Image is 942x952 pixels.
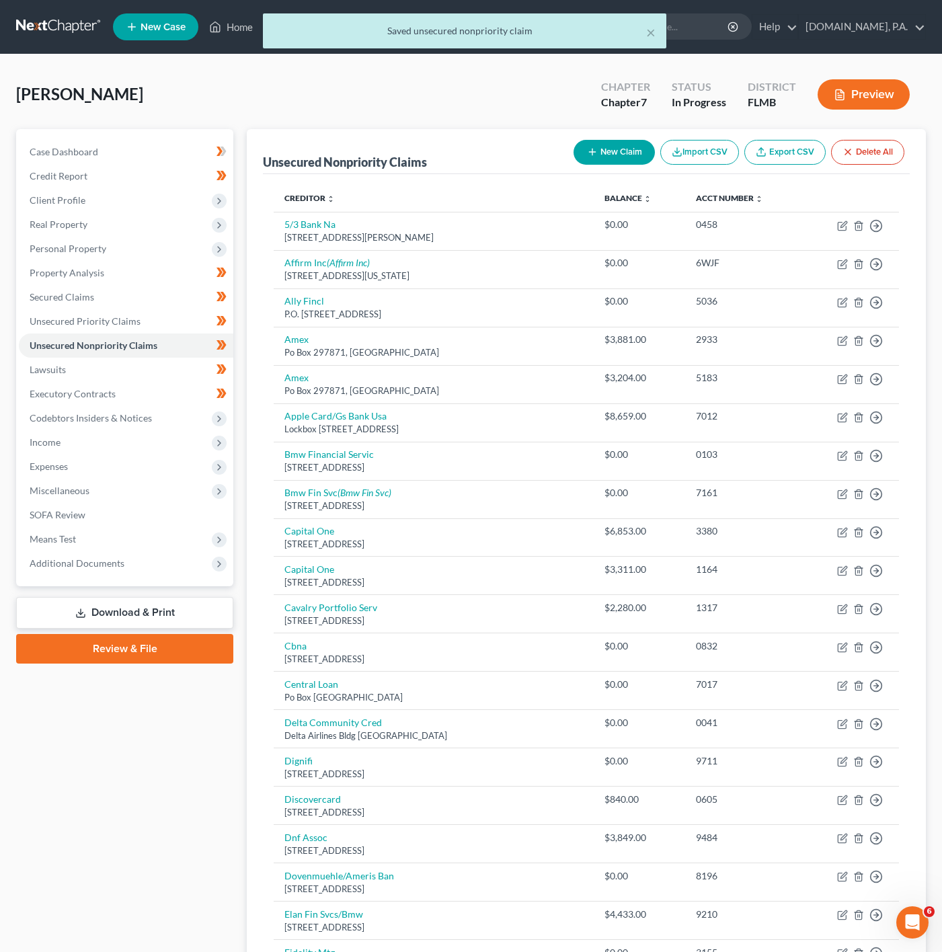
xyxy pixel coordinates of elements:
[696,563,792,576] div: 1164
[284,385,583,397] div: Po Box 297871, [GEOGRAPHIC_DATA]
[19,285,233,309] a: Secured Claims
[19,382,233,406] a: Executory Contracts
[696,218,792,231] div: 0458
[284,448,374,460] a: Bmw Financial Servic
[284,231,583,244] div: [STREET_ADDRESS][PERSON_NAME]
[19,503,233,527] a: SOFA Review
[284,844,583,857] div: [STREET_ADDRESS]
[284,640,307,651] a: Cbna
[274,24,656,38] div: Saved unsecured nonpriority claim
[16,634,233,664] a: Review & File
[19,164,233,188] a: Credit Report
[338,487,391,498] i: (Bmw Fin Svc)
[604,448,674,461] div: $0.00
[660,140,739,165] button: Import CSV
[284,500,583,512] div: [STREET_ADDRESS]
[601,95,650,110] div: Chapter
[19,309,233,333] a: Unsecured Priority Claims
[284,653,583,666] div: [STREET_ADDRESS]
[284,538,583,551] div: [STREET_ADDRESS]
[604,294,674,308] div: $0.00
[284,614,583,627] div: [STREET_ADDRESS]
[327,257,370,268] i: (Affirm Inc)
[284,193,335,203] a: Creditor unfold_more
[284,908,363,920] a: Elan Fin Svcs/Bmw
[30,146,98,157] span: Case Dashboard
[284,729,583,742] div: Delta Airlines Bldg [GEOGRAPHIC_DATA]
[30,315,141,327] span: Unsecured Priority Claims
[696,193,763,203] a: Acct Number unfold_more
[30,170,87,182] span: Credit Report
[574,140,655,165] button: New Claim
[601,79,650,95] div: Chapter
[748,95,796,110] div: FLMB
[284,768,583,781] div: [STREET_ADDRESS]
[30,533,76,545] span: Means Test
[696,524,792,538] div: 3380
[604,333,674,346] div: $3,881.00
[327,195,335,203] i: unfold_more
[646,24,656,40] button: ×
[30,243,106,254] span: Personal Property
[744,140,826,165] a: Export CSV
[284,525,334,537] a: Capital One
[604,486,674,500] div: $0.00
[604,256,674,270] div: $0.00
[696,333,792,346] div: 2933
[284,487,391,498] a: Bmw Fin Svc(Bmw Fin Svc)
[284,793,341,805] a: Discovercard
[604,831,674,844] div: $3,849.00
[284,461,583,474] div: [STREET_ADDRESS]
[604,678,674,691] div: $0.00
[30,194,85,206] span: Client Profile
[748,79,796,95] div: District
[604,716,674,729] div: $0.00
[19,261,233,285] a: Property Analysis
[284,691,583,704] div: Po Box [GEOGRAPHIC_DATA]
[284,576,583,589] div: [STREET_ADDRESS]
[696,486,792,500] div: 7161
[284,372,309,383] a: Amex
[30,557,124,569] span: Additional Documents
[284,755,313,766] a: Dignifi
[284,257,370,268] a: Affirm Inc(Affirm Inc)
[16,84,143,104] span: [PERSON_NAME]
[30,509,85,520] span: SOFA Review
[755,195,763,203] i: unfold_more
[696,448,792,461] div: 0103
[284,219,336,230] a: 5/3 Bank Na
[284,921,583,934] div: [STREET_ADDRESS]
[643,195,652,203] i: unfold_more
[284,295,324,307] a: Ally Fincl
[696,256,792,270] div: 6WJF
[696,908,792,921] div: 9210
[284,678,338,690] a: Central Loan
[30,388,116,399] span: Executory Contracts
[896,906,929,939] iframe: Intercom live chat
[672,95,726,110] div: In Progress
[818,79,910,110] button: Preview
[284,717,382,728] a: Delta Community Cred
[696,716,792,729] div: 0041
[30,291,94,303] span: Secured Claims
[696,869,792,883] div: 8196
[672,79,726,95] div: Status
[284,883,583,896] div: [STREET_ADDRESS]
[19,358,233,382] a: Lawsuits
[284,563,334,575] a: Capital One
[696,371,792,385] div: 5183
[696,294,792,308] div: 5036
[604,218,674,231] div: $0.00
[284,270,583,282] div: [STREET_ADDRESS][US_STATE]
[30,461,68,472] span: Expenses
[604,563,674,576] div: $3,311.00
[284,832,327,843] a: Dnf Assoc
[696,754,792,768] div: 9711
[30,485,89,496] span: Miscellaneous
[604,524,674,538] div: $6,853.00
[30,267,104,278] span: Property Analysis
[696,831,792,844] div: 9484
[284,602,377,613] a: Cavalry Portfolio Serv
[263,154,427,170] div: Unsecured Nonpriority Claims
[30,364,66,375] span: Lawsuits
